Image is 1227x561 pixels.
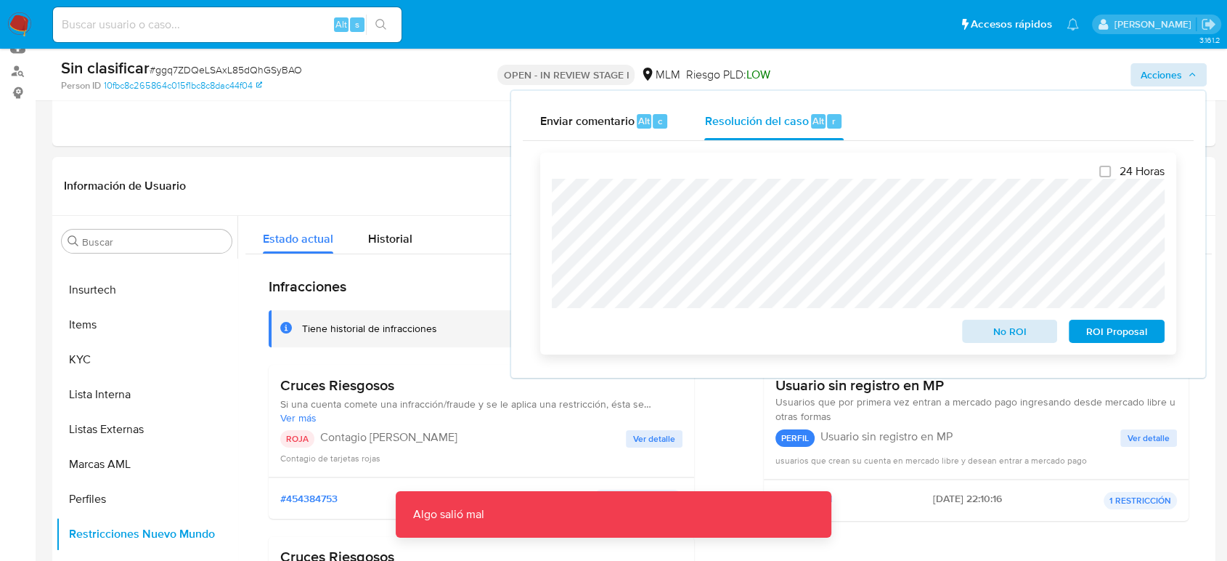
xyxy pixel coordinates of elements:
h1: Información de Usuario [64,179,186,193]
button: KYC [56,342,237,377]
button: No ROI [962,320,1058,343]
span: No ROI [972,321,1048,342]
span: Alt [812,114,824,128]
button: ROI Proposal [1069,320,1165,343]
span: c [658,114,662,128]
button: search-icon [366,15,396,35]
button: Insurtech [56,273,237,307]
button: Acciones [1130,63,1207,86]
div: MLM [640,67,680,83]
button: Listas Externas [56,412,237,447]
a: Notificaciones [1067,18,1079,31]
span: Alt [638,114,650,128]
button: Marcas AML [56,447,237,482]
b: Sin clasificar [61,56,150,79]
span: r [832,114,836,128]
input: Buscar usuario o caso... [53,15,401,34]
p: diego.gardunorosas@mercadolibre.com.mx [1114,17,1196,31]
p: OPEN - IN REVIEW STAGE I [497,65,635,85]
span: 24 Horas [1120,164,1165,179]
span: Accesos rápidos [971,17,1052,32]
input: 24 Horas [1099,166,1111,177]
a: Salir [1201,17,1216,32]
span: ROI Proposal [1079,321,1154,342]
span: s [355,17,359,31]
a: 10fbc8c265864c015f1bc8c8dac44f04 [104,79,262,92]
button: Buscar [68,235,79,247]
span: 3.161.2 [1199,34,1220,46]
p: Algo salió mal [396,491,502,538]
span: Acciones [1141,63,1182,86]
span: Resolución del caso [704,112,808,129]
button: Lista Interna [56,377,237,412]
span: Enviar comentario [540,112,635,129]
span: Riesgo PLD: [685,67,770,83]
input: Buscar [82,235,226,249]
span: LOW [746,66,770,83]
span: # ggq7ZDQeLSAxL85dQhGSyBAO [150,62,302,77]
button: Perfiles [56,482,237,517]
button: Restricciones Nuevo Mundo [56,517,237,552]
button: Items [56,307,237,342]
b: Person ID [61,79,101,92]
span: Alt [335,17,347,31]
